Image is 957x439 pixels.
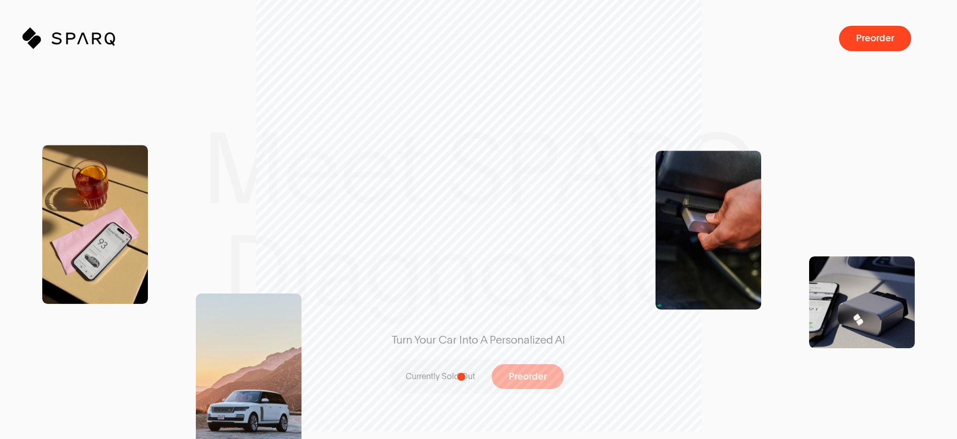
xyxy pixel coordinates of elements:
[839,26,911,51] button: Preorder a SPARQ Diagnostics Device
[492,364,564,389] button: Preorder
[809,256,915,348] img: Product Shot of a SPARQ Diagnostics Device
[392,332,565,347] span: Turn Your Car Into A Personalized AI
[406,371,475,382] p: Currently Sold Out
[656,151,761,310] img: SPARQ Diagnostics being inserting into an OBD Port
[42,145,148,304] img: SPARQ app open in an iPhone on the Table
[856,34,894,43] span: Preorder
[509,372,547,382] span: Preorder
[371,332,587,347] span: Turn Your Car Into A Personalized AI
